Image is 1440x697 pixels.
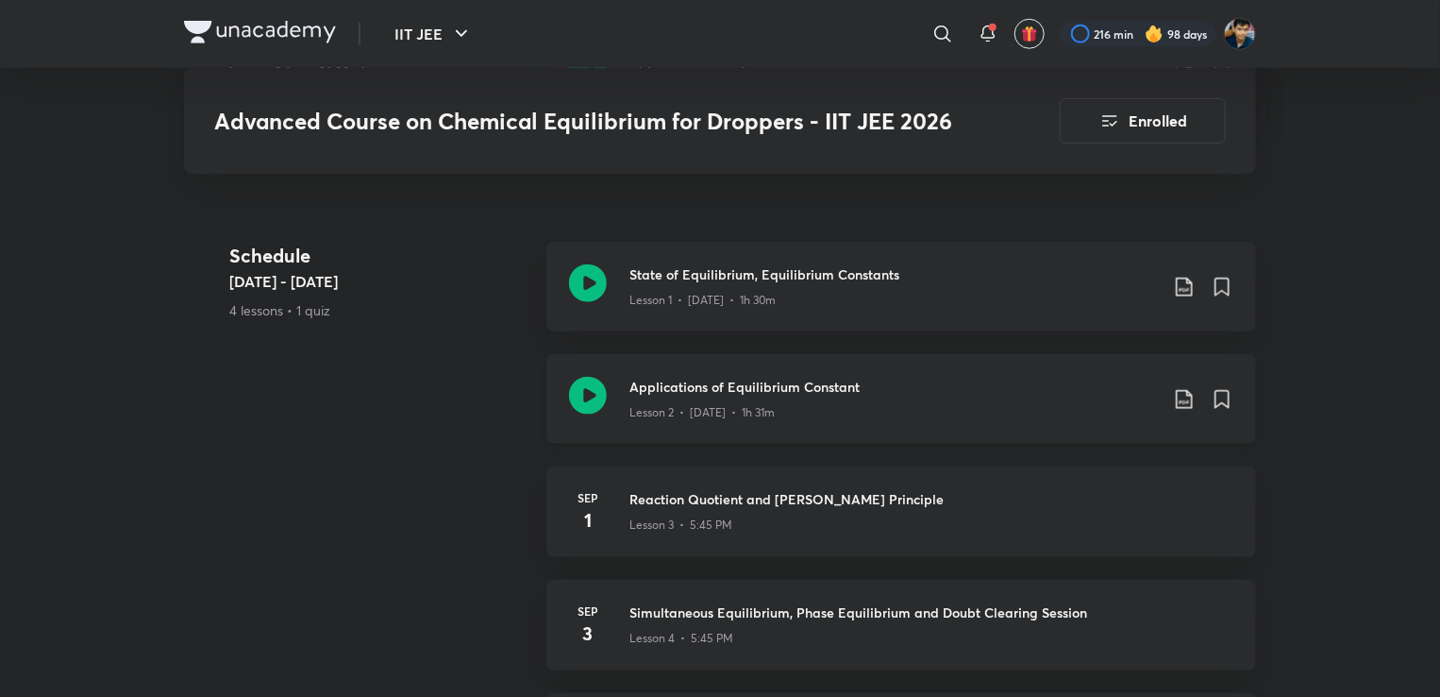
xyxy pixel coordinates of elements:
a: Applications of Equilibrium ConstantLesson 2 • [DATE] • 1h 31m [546,354,1256,467]
img: SHREYANSH GUPTA [1224,18,1256,50]
a: State of Equilibrium, Equilibrium ConstantsLesson 1 • [DATE] • 1h 30m [546,242,1256,354]
p: Lesson 3 • 5:45 PM [629,517,732,534]
h3: Reaction Quotient and [PERSON_NAME] Principle [629,489,1233,509]
a: Company Logo [184,21,336,48]
a: Sep1Reaction Quotient and [PERSON_NAME] PrincipleLesson 3 • 5:45 PM [546,467,1256,580]
p: 4 lessons • 1 quiz [229,300,531,320]
h6: Sep [569,603,607,620]
p: Lesson 2 • [DATE] • 1h 31m [629,404,775,421]
h3: Applications of Equilibrium Constant [629,377,1158,397]
p: Lesson 1 • [DATE] • 1h 30m [629,292,776,309]
h6: Sep [569,489,607,506]
p: Lesson 4 • 5:45 PM [629,630,733,647]
img: avatar [1021,25,1038,42]
h3: Simultaneous Equilibrium, Phase Equilibrium and Doubt Clearing Session [629,603,1233,622]
h4: Schedule [229,242,531,270]
button: IIT JEE [383,15,484,53]
h4: 3 [569,620,607,648]
img: streak [1145,25,1164,43]
button: avatar [1014,19,1045,49]
img: Company Logo [184,21,336,43]
button: Enrolled [1060,98,1226,144]
h3: State of Equilibrium, Equilibrium Constants [629,264,1158,284]
a: Sep3Simultaneous Equilibrium, Phase Equilibrium and Doubt Clearing SessionLesson 4 • 5:45 PM [546,580,1256,693]
h5: [DATE] - [DATE] [229,270,531,293]
h4: 1 [569,506,607,535]
h3: Advanced Course on Chemical Equilibrium for Droppers - IIT JEE 2026 [214,108,953,135]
